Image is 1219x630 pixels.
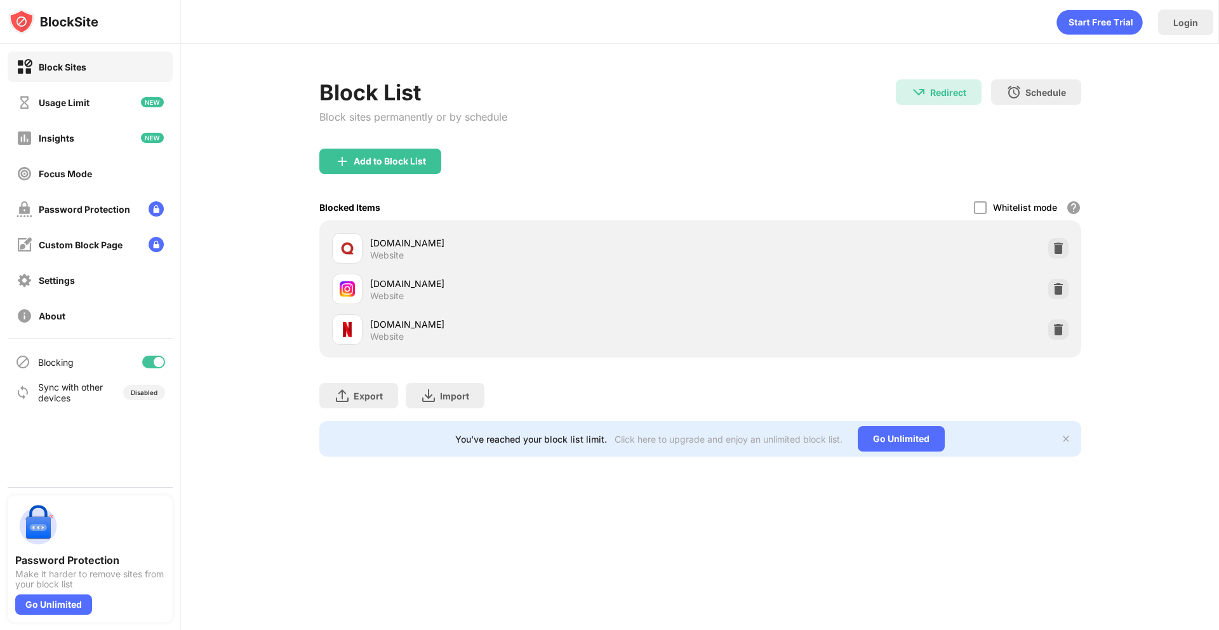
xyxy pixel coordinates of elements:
img: favicons [340,322,355,337]
div: Website [370,331,404,342]
div: Settings [39,275,75,286]
img: focus-off.svg [17,166,32,182]
div: Redirect [930,87,966,98]
div: Click here to upgrade and enjoy an unlimited block list. [615,434,843,445]
img: lock-menu.svg [149,201,164,217]
div: Focus Mode [39,168,92,179]
div: Password Protection [39,204,130,215]
img: blocking-icon.svg [15,354,30,370]
div: Schedule [1025,87,1066,98]
img: time-usage-off.svg [17,95,32,111]
div: Add to Block List [354,156,426,166]
img: sync-icon.svg [15,385,30,400]
img: block-on.svg [17,59,32,75]
img: about-off.svg [17,308,32,324]
img: new-icon.svg [141,133,164,143]
div: Make it harder to remove sites from your block list [15,569,165,589]
div: About [39,311,65,321]
div: Whitelist mode [993,202,1057,213]
div: Website [370,290,404,302]
img: logo-blocksite.svg [9,9,98,34]
img: password-protection-off.svg [17,201,32,217]
img: settings-off.svg [17,272,32,288]
img: customize-block-page-off.svg [17,237,32,253]
img: x-button.svg [1061,434,1071,444]
div: Disabled [131,389,157,396]
div: animation [1056,10,1143,35]
div: Go Unlimited [858,426,945,452]
div: [DOMAIN_NAME] [370,318,700,331]
img: lock-menu.svg [149,237,164,252]
img: favicons [340,281,355,297]
div: Blocking [38,357,74,368]
div: [DOMAIN_NAME] [370,236,700,250]
img: push-password-protection.svg [15,503,61,549]
div: Block List [319,79,507,105]
img: insights-off.svg [17,130,32,146]
div: Password Protection [15,554,165,566]
img: new-icon.svg [141,97,164,107]
div: [DOMAIN_NAME] [370,277,700,290]
div: Blocked Items [319,202,380,213]
div: Sync with other devices [38,382,103,403]
div: Block Sites [39,62,86,72]
img: favicons [340,241,355,256]
div: Import [440,391,469,401]
div: Insights [39,133,74,144]
div: Go Unlimited [15,594,92,615]
div: Export [354,391,383,401]
div: Custom Block Page [39,239,123,250]
div: You’ve reached your block list limit. [455,434,607,445]
div: Login [1173,17,1198,28]
div: Usage Limit [39,97,90,108]
div: Website [370,250,404,261]
div: Block sites permanently or by schedule [319,111,507,123]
